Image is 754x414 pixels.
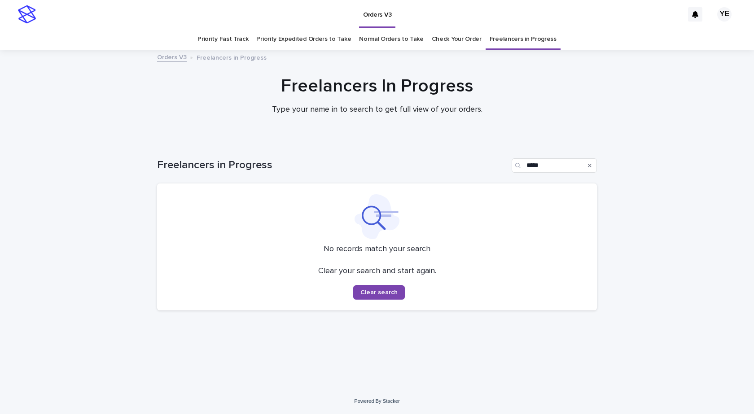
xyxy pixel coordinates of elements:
[360,289,398,296] span: Clear search
[354,398,399,404] a: Powered By Stacker
[359,29,424,50] a: Normal Orders to Take
[512,158,597,173] input: Search
[197,29,248,50] a: Priority Fast Track
[717,7,732,22] div: YE
[353,285,405,300] button: Clear search
[256,29,351,50] a: Priority Expedited Orders to Take
[168,244,586,254] p: No records match your search
[18,5,36,23] img: stacker-logo-s-only.png
[197,105,557,115] p: Type your name in to search to get full view of your orders.
[432,29,482,50] a: Check Your Order
[157,75,597,97] h1: Freelancers In Progress
[490,29,557,50] a: Freelancers in Progress
[318,266,436,276] p: Clear your search and start again.
[157,52,187,62] a: Orders V3
[197,52,267,62] p: Freelancers in Progress
[157,159,508,172] h1: Freelancers in Progress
